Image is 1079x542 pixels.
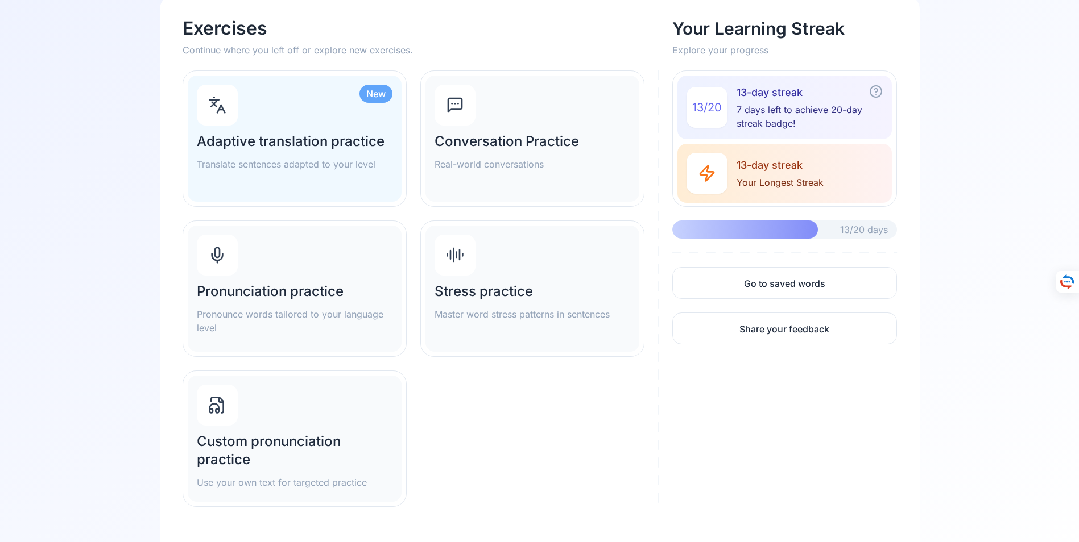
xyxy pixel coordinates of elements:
h2: Your Learning Streak [672,18,896,39]
h2: Custom pronunciation practice [197,432,392,469]
p: Use your own text for targeted practice [197,476,392,489]
a: Custom pronunciation practiceUse your own text for targeted practice [183,370,407,507]
h1: Exercises [183,18,659,39]
span: 7 days left to achieve 20-day streak badge! [737,103,882,130]
a: Conversation PracticeReal-world conversations [420,70,644,207]
a: NewAdaptive translation practiceTranslate sentences adapted to your level [183,70,407,207]
h2: Stress practice [435,282,630,301]
a: Go to saved words [672,267,896,299]
p: Translate sentences adapted to your level [197,157,392,171]
span: 13-day streak [737,85,882,101]
div: New [359,85,392,103]
a: Pronunciation practicePronounce words tailored to your language level [183,220,407,357]
span: 13/20 days [840,223,888,236]
h2: Adaptive translation practice [197,132,392,151]
p: Pronounce words tailored to your language level [197,307,392,335]
a: Share your feedback [672,312,896,344]
a: Stress practiceMaster word stress patterns in sentences [420,220,644,357]
h2: Pronunciation practice [197,282,392,301]
span: 13-day streak [737,157,824,173]
p: Continue where you left off or explore new exercises. [183,43,659,57]
span: 13 / 20 [692,99,722,115]
span: Your Longest Streak [737,176,824,189]
p: Explore your progress [672,43,896,57]
p: Master word stress patterns in sentences [435,307,630,321]
p: Real-world conversations [435,157,630,171]
h2: Conversation Practice [435,132,630,151]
